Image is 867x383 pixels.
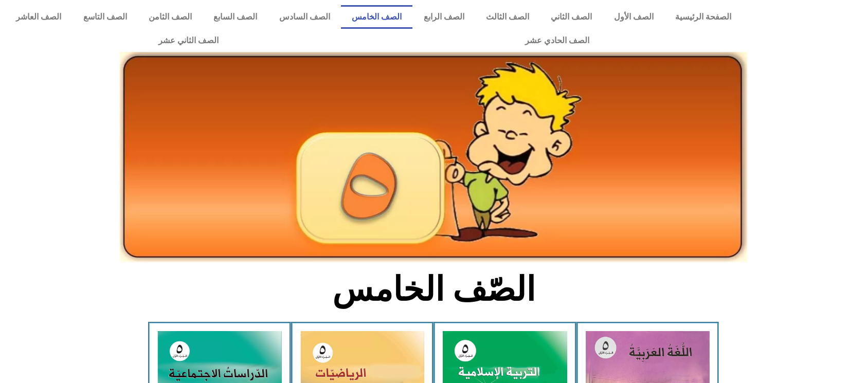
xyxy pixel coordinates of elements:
[5,29,372,52] a: الصف الثاني عشر
[264,269,604,309] h2: الصّف الخامس
[412,5,475,29] a: الصف الرابع
[341,5,412,29] a: الصف الخامس
[475,5,540,29] a: الصف الثالث
[268,5,341,29] a: الصف السادس
[372,29,743,52] a: الصف الحادي عشر
[138,5,203,29] a: الصف الثامن
[5,5,72,29] a: الصف العاشر
[203,5,268,29] a: الصف السابع
[72,5,137,29] a: الصف التاسع
[540,5,603,29] a: الصف الثاني
[603,5,664,29] a: الصف الأول
[664,5,742,29] a: الصفحة الرئيسية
